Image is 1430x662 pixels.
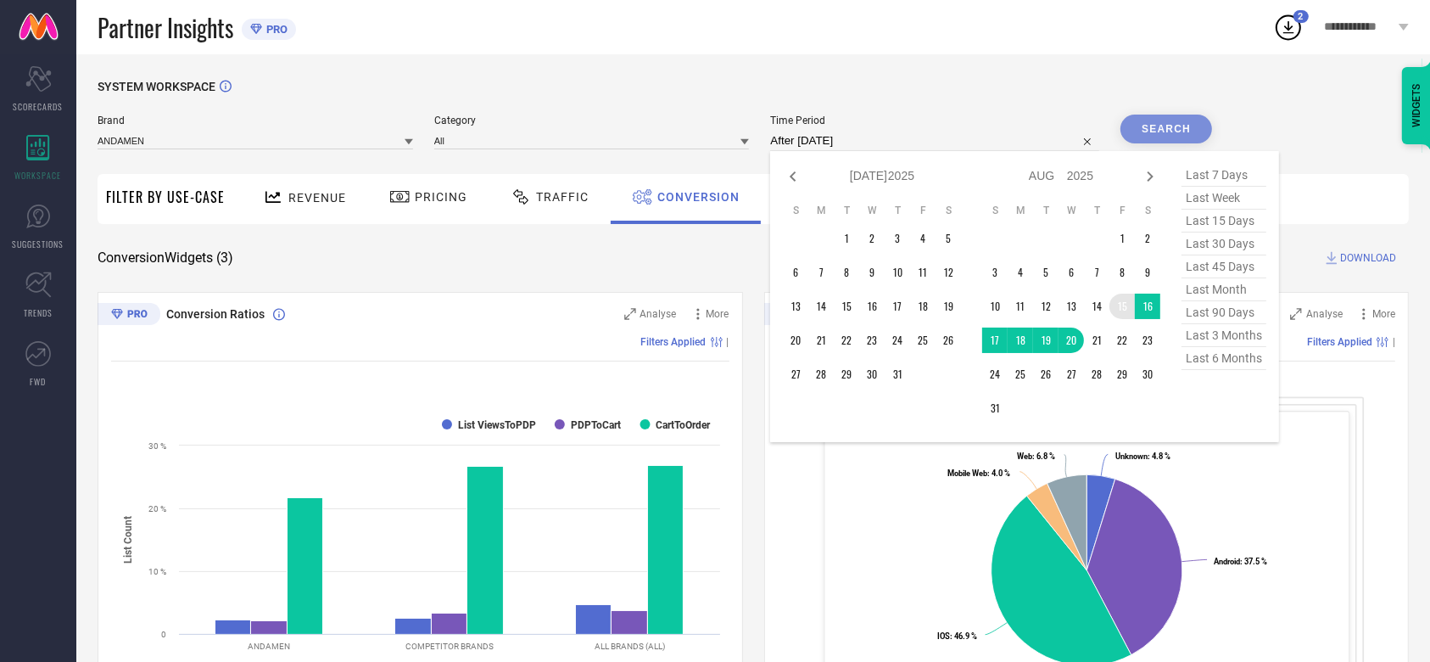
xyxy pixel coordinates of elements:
[1135,260,1160,285] td: Sat Aug 09 2025
[834,362,859,387] td: Tue Jul 29 2025
[834,294,859,319] td: Tue Jul 15 2025
[910,204,936,217] th: Friday
[834,260,859,285] td: Tue Jul 08 2025
[1135,328,1160,353] td: Sat Aug 23 2025
[1084,328,1109,353] td: Thu Aug 21 2025
[1181,233,1266,255] span: last 30 days
[1109,362,1135,387] td: Fri Aug 29 2025
[1084,260,1109,285] td: Thu Aug 07 2025
[982,328,1008,353] td: Sun Aug 17 2025
[166,307,265,321] span: Conversion Ratios
[982,362,1008,387] td: Sun Aug 24 2025
[910,260,936,285] td: Fri Jul 11 2025
[1059,204,1084,217] th: Wednesday
[1008,260,1033,285] td: Mon Aug 04 2025
[783,204,808,217] th: Sunday
[1008,294,1033,319] td: Mon Aug 11 2025
[595,642,665,651] text: ALL BRANDS (ALL)
[885,294,910,319] td: Thu Jul 17 2025
[910,294,936,319] td: Fri Jul 18 2025
[1033,294,1059,319] td: Tue Aug 12 2025
[1115,452,1170,461] text: : 4.8 %
[1059,260,1084,285] td: Wed Aug 06 2025
[1181,210,1266,233] span: last 15 days
[536,190,589,204] span: Traffic
[1372,308,1395,320] span: More
[937,631,950,641] tspan: IOS
[783,166,803,187] div: Previous month
[947,468,1009,478] text: : 4.0 %
[859,226,885,251] td: Wed Jul 02 2025
[1008,362,1033,387] td: Mon Aug 25 2025
[1084,204,1109,217] th: Thursday
[13,238,64,250] span: SUGGESTIONS
[15,169,62,182] span: WORKSPACE
[783,260,808,285] td: Sun Jul 06 2025
[982,260,1008,285] td: Sun Aug 03 2025
[98,80,215,93] span: SYSTEM WORKSPACE
[98,250,233,266] span: Conversion Widgets ( 3 )
[1115,452,1148,461] tspan: Unknown
[834,226,859,251] td: Tue Jul 01 2025
[1135,226,1160,251] td: Sat Aug 02 2025
[910,226,936,251] td: Fri Jul 04 2025
[1290,308,1302,320] svg: Zoom
[783,328,808,353] td: Sun Jul 20 2025
[936,294,961,319] td: Sat Jul 19 2025
[770,115,1099,126] span: Time Period
[1109,294,1135,319] td: Fri Aug 15 2025
[1214,557,1267,566] text: : 37.5 %
[859,328,885,353] td: Wed Jul 23 2025
[24,306,53,319] span: TRENDS
[936,204,961,217] th: Saturday
[1340,250,1396,266] span: DOWNLOAD
[148,441,166,451] text: 30 %
[1033,204,1059,217] th: Tuesday
[834,328,859,353] td: Tue Jul 22 2025
[656,419,712,431] text: CartToOrder
[288,191,346,205] span: Revenue
[808,294,834,319] td: Mon Jul 14 2025
[859,260,885,285] td: Wed Jul 09 2025
[122,516,134,564] tspan: List Count
[859,294,885,319] td: Wed Jul 16 2025
[707,308,729,320] span: More
[458,419,536,431] text: List ViewsToPDP
[1084,362,1109,387] td: Thu Aug 28 2025
[1307,336,1372,348] span: Filters Applied
[885,362,910,387] td: Thu Jul 31 2025
[1214,557,1240,566] tspan: Android
[982,204,1008,217] th: Sunday
[148,567,166,576] text: 10 %
[808,362,834,387] td: Mon Jul 28 2025
[1059,328,1084,353] td: Wed Aug 20 2025
[910,328,936,353] td: Fri Jul 25 2025
[885,260,910,285] td: Thu Jul 10 2025
[434,115,750,126] span: Category
[936,226,961,251] td: Sat Jul 05 2025
[727,336,729,348] span: |
[770,131,1099,151] input: Select time period
[1008,204,1033,217] th: Monday
[885,226,910,251] td: Thu Jul 03 2025
[657,190,740,204] span: Conversion
[937,631,977,641] text: : 46.9 %
[641,336,707,348] span: Filters Applied
[834,204,859,217] th: Tuesday
[31,375,47,388] span: FWD
[1140,166,1160,187] div: Next month
[1109,226,1135,251] td: Fri Aug 01 2025
[106,187,225,207] span: Filter By Use-Case
[14,100,64,113] span: SCORECARDS
[808,204,834,217] th: Monday
[808,260,834,285] td: Mon Jul 07 2025
[161,630,166,639] text: 0
[1017,452,1032,461] tspan: Web
[415,190,467,204] span: Pricing
[885,328,910,353] td: Thu Jul 24 2025
[808,328,834,353] td: Mon Jul 21 2025
[783,294,808,319] td: Sun Jul 13 2025
[405,642,494,651] text: COMPETITOR BRANDS
[1109,204,1135,217] th: Friday
[148,504,166,513] text: 20 %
